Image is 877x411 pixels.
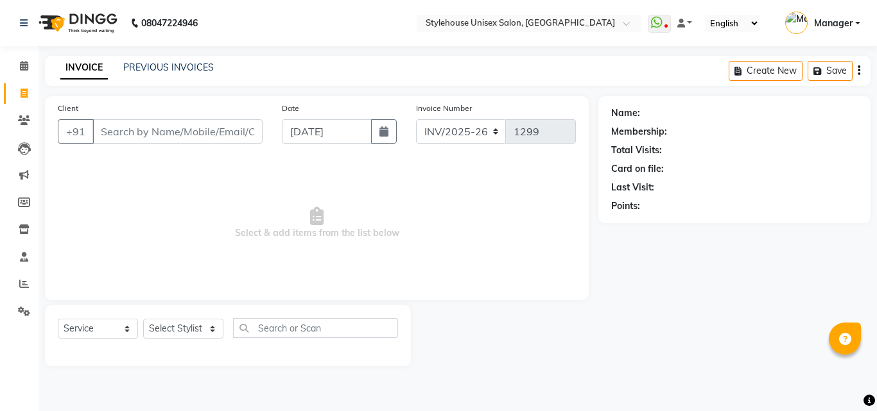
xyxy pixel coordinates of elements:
label: Invoice Number [416,103,472,114]
span: Manager [814,17,853,30]
img: Manager [785,12,808,34]
button: Create New [729,61,803,81]
a: INVOICE [60,56,108,80]
input: Search by Name/Mobile/Email/Code [92,119,263,144]
label: Date [282,103,299,114]
button: Save [808,61,853,81]
div: Card on file: [611,162,664,176]
a: PREVIOUS INVOICES [123,62,214,73]
div: Last Visit: [611,181,654,194]
button: +91 [58,119,94,144]
div: Total Visits: [611,144,662,157]
b: 08047224946 [141,5,198,41]
div: Membership: [611,125,667,138]
label: Client [58,103,78,114]
span: Select & add items from the list below [58,159,576,287]
div: Points: [611,199,640,213]
iframe: chat widget [823,360,864,398]
div: Name: [611,106,640,120]
img: logo [33,5,121,41]
input: Search or Scan [233,318,398,338]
